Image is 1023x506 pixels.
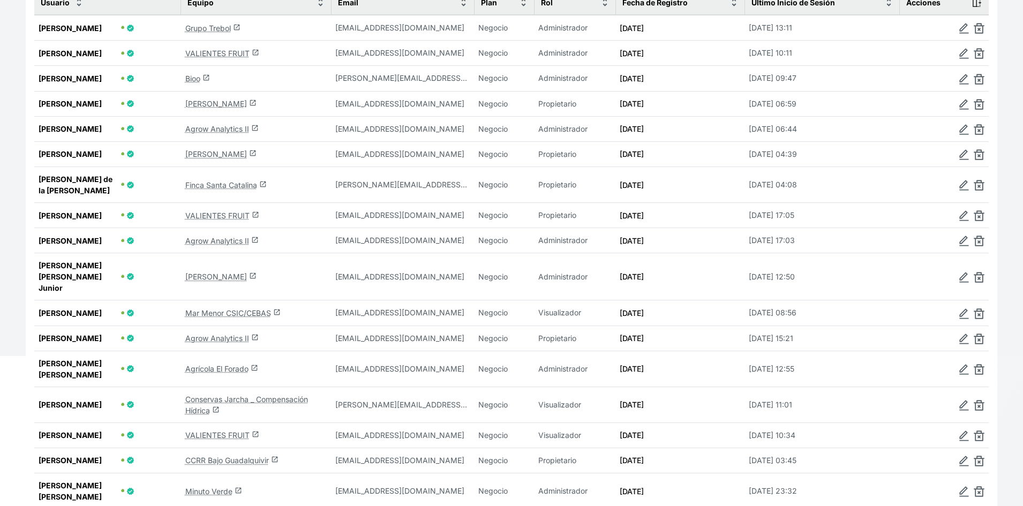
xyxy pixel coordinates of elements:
span: [PERSON_NAME] [PERSON_NAME] [39,358,119,380]
span: Usuario Verificado [126,431,134,439]
span: launch [251,364,258,372]
td: [DATE] [615,141,744,167]
span: 🟢 [121,403,124,407]
td: Administrador [534,116,615,141]
a: [PERSON_NAME]launch [185,149,257,158]
a: Grupo Trebollaunch [185,24,240,33]
img: delete [974,74,984,85]
img: delete [974,149,984,160]
span: launch [252,49,259,56]
span: Usuario Verificado [126,401,134,409]
td: [DATE] 12:55 [744,351,899,387]
span: launch [252,211,259,218]
span: [PERSON_NAME] [PERSON_NAME] [39,480,119,502]
td: [DATE] [615,91,744,116]
img: edit [959,486,969,497]
span: 🟢 [121,239,124,243]
span: [PERSON_NAME] [39,98,119,109]
a: VALIENTES FRUITlaunch [185,211,259,220]
span: Usuario Verificado [126,74,134,82]
td: abejarano@crbajoguadalquivir.com [331,448,474,473]
span: 🟢 [121,102,124,106]
td: [DATE] 10:34 [744,422,899,448]
span: 🟢 [121,458,124,463]
td: maferrer@ckmconsultores.com [331,351,474,387]
td: [DATE] 04:08 [744,167,899,203]
a: [PERSON_NAME]launch [185,272,257,281]
span: 🟢 [121,311,124,315]
td: Negocio [474,15,534,41]
td: riego@grupotrebol.pe [331,15,474,41]
span: 🟢 [121,336,124,341]
img: delete [974,99,984,110]
img: edit [959,124,969,135]
span: [PERSON_NAME] de la [PERSON_NAME] [39,173,119,196]
td: Negocio [474,300,534,326]
span: Usuario Verificado [126,309,134,317]
span: [PERSON_NAME] [39,123,119,134]
span: launch [251,124,259,132]
span: Usuario Verificado [126,334,134,342]
span: [PERSON_NAME] [39,48,119,59]
td: jramaraljr@uol.com.br [331,253,474,300]
a: Agrow Analytics IIlaunch [185,124,259,133]
td: Administrador [534,66,615,91]
td: [DATE] 17:05 [744,203,899,228]
img: delete [974,400,984,411]
a: Conservas Jarcha _ Compensación Hídricalaunch [185,395,308,415]
td: amine@aqua4d.com [331,422,474,448]
td: Negocio [474,351,534,387]
span: launch [271,456,279,463]
img: delete [974,210,984,221]
span: 🟢 [121,213,124,217]
td: john@bioo.tech [331,66,474,91]
td: Administrador [534,253,615,300]
a: VALIENTES FRUITlaunch [185,49,259,58]
img: edit [959,272,969,283]
td: [DATE] [615,253,744,300]
td: [DATE] [615,326,744,351]
td: Visualizador [534,300,615,326]
a: Mar Menor CSIC/CEBASlaunch [185,308,281,318]
td: Administrador [534,351,615,387]
td: [DATE] 04:39 [744,141,899,167]
td: [DATE] 08:56 [744,300,899,326]
span: [PERSON_NAME] [39,22,119,34]
span: Usuario Verificado [126,181,134,189]
td: Negocio [474,41,534,66]
td: eduardoavalospalacios@gmail.com [331,326,474,351]
a: Minuto Verdelaunch [185,487,242,496]
td: Negocio [474,448,534,473]
span: [PERSON_NAME] [39,210,119,221]
span: launch [202,74,210,81]
span: 🟢 [121,489,124,493]
span: 🟢 [121,51,124,56]
span: 🟢 [121,367,124,371]
span: launch [235,487,242,494]
td: [DATE] [615,66,744,91]
span: 🟢 [121,433,124,437]
img: delete [974,334,984,344]
td: Propietario [534,326,615,351]
a: VALIENTES FRUITlaunch [185,431,259,440]
td: administracion@valientesfruits.com [331,203,474,228]
td: Negocio [474,141,534,167]
span: launch [252,431,259,438]
span: launch [212,406,220,413]
img: edit [959,308,969,319]
td: Propietario [534,91,615,116]
span: [PERSON_NAME] [39,235,119,246]
td: Negocio [474,203,534,228]
td: [DATE] 15:21 [744,326,899,351]
span: [PERSON_NAME] [39,307,119,319]
span: launch [249,149,257,157]
td: soygariner@gmail.com [331,141,474,167]
img: delete [974,364,984,375]
span: [PERSON_NAME] [39,333,119,344]
img: edit [959,149,969,160]
td: [DATE] [615,203,744,228]
td: Administrador [534,41,615,66]
td: [DATE] 10:11 [744,41,899,66]
img: delete [974,456,984,466]
td: [DATE] 03:45 [744,448,899,473]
